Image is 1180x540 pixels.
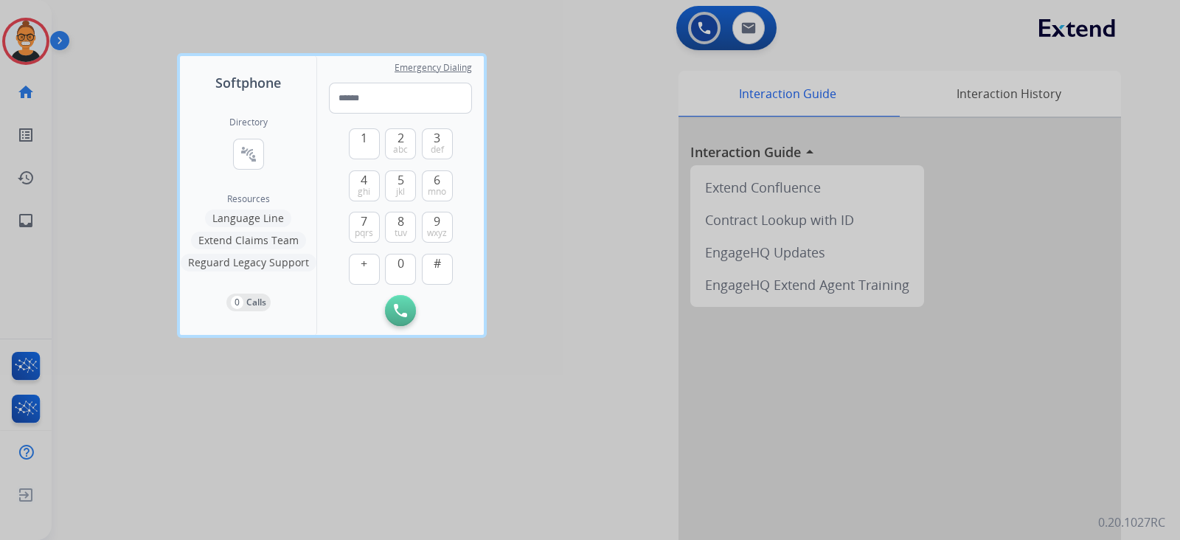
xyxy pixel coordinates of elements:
span: jkl [396,186,405,198]
span: Resources [227,193,270,205]
button: 8tuv [385,212,416,243]
button: 0 [385,254,416,285]
p: 0.20.1027RC [1098,513,1165,531]
span: 1 [361,129,367,147]
span: wxyz [427,227,447,239]
span: Softphone [215,72,281,93]
button: 5jkl [385,170,416,201]
mat-icon: connect_without_contact [240,145,257,163]
span: 8 [398,212,404,230]
button: + [349,254,380,285]
span: 3 [434,129,440,147]
span: Emergency Dialing [395,62,472,74]
button: 2abc [385,128,416,159]
button: Reguard Legacy Support [181,254,316,271]
p: Calls [246,296,266,309]
span: abc [393,144,408,156]
button: Language Line [205,210,291,227]
button: 3def [422,128,453,159]
span: tuv [395,227,407,239]
span: 2 [398,129,404,147]
span: 5 [398,171,404,189]
span: 4 [361,171,367,189]
p: 0 [231,296,243,309]
button: 0Calls [226,294,271,311]
span: # [434,255,441,272]
span: 6 [434,171,440,189]
button: Extend Claims Team [191,232,306,249]
span: + [361,255,367,272]
button: 1 [349,128,380,159]
button: 9wxyz [422,212,453,243]
span: ghi [358,186,370,198]
h2: Directory [229,117,268,128]
span: 7 [361,212,367,230]
button: 7pqrs [349,212,380,243]
button: 6mno [422,170,453,201]
span: def [431,144,444,156]
img: call-button [394,304,407,317]
span: pqrs [355,227,373,239]
span: 0 [398,255,404,272]
button: 4ghi [349,170,380,201]
span: 9 [434,212,440,230]
span: mno [428,186,446,198]
button: # [422,254,453,285]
